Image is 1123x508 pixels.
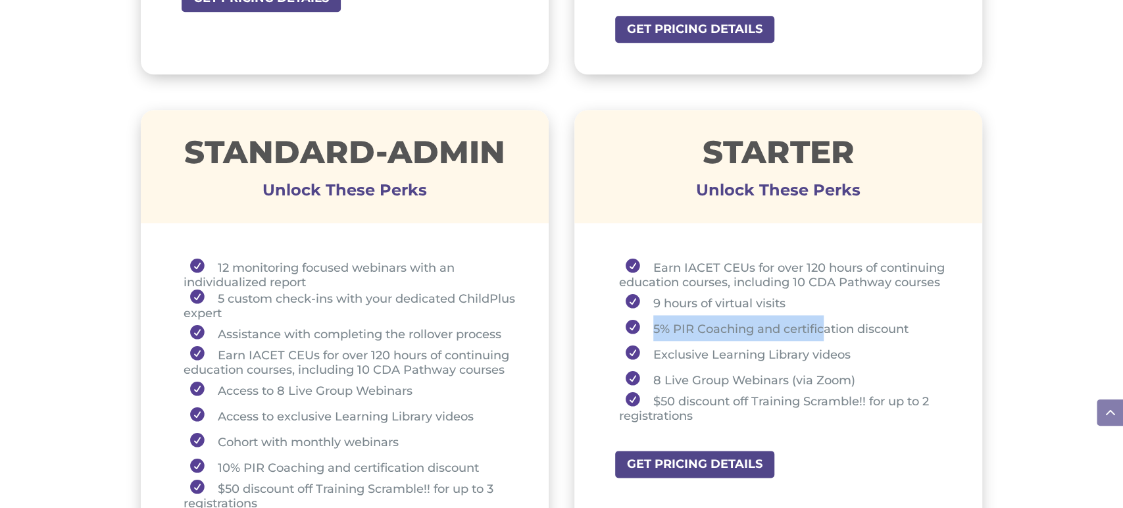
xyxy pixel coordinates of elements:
[619,392,950,423] li: $50 discount off Training Scramble!! for up to 2 registrations
[614,449,776,479] a: GET PRICING DETAILS
[141,190,549,197] h3: Unlock These Perks
[184,377,516,403] li: Access to 8 Live Group Webinars
[619,259,950,290] li: Earn IACET CEUs for over 120 hours of continuing education courses, including 10 CDA Pathway courses
[574,190,983,197] h3: Unlock These Perks
[184,290,516,320] li: 5 custom check-ins with your dedicated ChildPlus expert
[184,346,516,377] li: Earn IACET CEUs for over 120 hours of continuing education courses, including 10 CDA Pathway courses
[141,136,549,174] h1: STANDARD-ADMIN
[619,290,950,315] li: 9 hours of virtual visits
[184,403,516,428] li: Access to exclusive Learning Library videos
[184,428,516,454] li: Cohort with monthly webinars
[619,315,950,341] li: 5% PIR Coaching and certification discount
[619,367,950,392] li: 8 Live Group Webinars (via Zoom)
[184,259,516,290] li: 12 monitoring focused webinars with an individualized report
[184,320,516,346] li: Assistance with completing the rollover process
[619,341,950,367] li: Exclusive Learning Library videos
[614,14,776,44] a: GET PRICING DETAILS
[184,454,516,480] li: 10% PIR Coaching and certification discount
[574,136,983,174] h1: STARTER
